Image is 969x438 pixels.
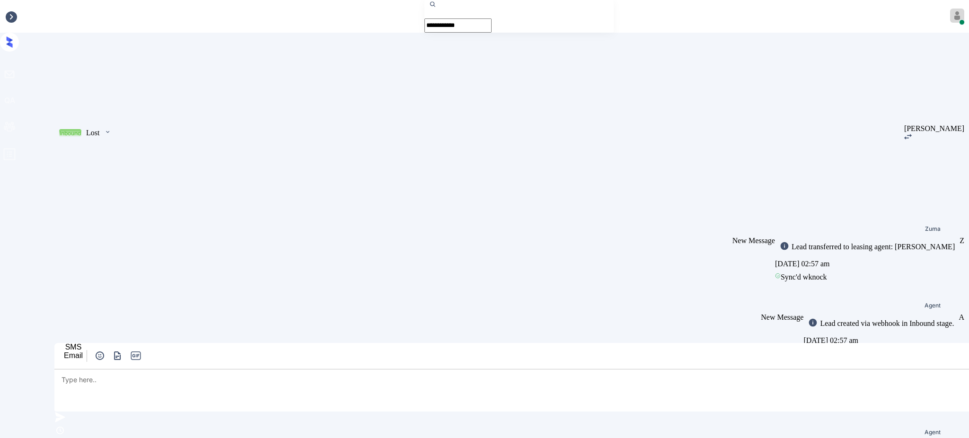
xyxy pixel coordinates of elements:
[780,241,789,251] img: icon-zuma
[54,425,66,436] img: icon-zuma
[789,243,955,251] div: Lead transferred to leasing agent: [PERSON_NAME]
[925,226,941,232] div: Zuma
[94,350,106,361] img: icon-zuma
[775,271,960,284] div: Sync'd w knock
[104,128,111,136] img: icon-zuma
[960,237,964,245] div: Z
[3,148,16,164] span: profile
[818,319,954,328] div: Lead created via webhook in Inbound stage.
[950,9,964,23] img: avatar
[904,124,964,133] div: [PERSON_NAME]
[5,12,88,21] div: Inbox / [PERSON_NAME]
[904,134,912,140] img: icon-zuma
[808,318,818,327] img: icon-zuma
[64,351,83,360] div: Email
[925,303,941,308] span: Agent
[761,313,803,321] span: New Message
[959,313,964,322] div: A
[112,350,123,361] img: icon-zuma
[64,343,83,351] div: SMS
[111,350,124,361] button: icon-zuma
[86,129,99,137] div: Lost
[60,130,81,137] div: Inbound
[54,412,66,423] img: icon-zuma
[93,350,106,361] button: icon-zuma
[732,237,775,245] span: New Message
[775,257,960,271] div: [DATE] 02:57 am
[803,334,959,347] div: [DATE] 02:57 am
